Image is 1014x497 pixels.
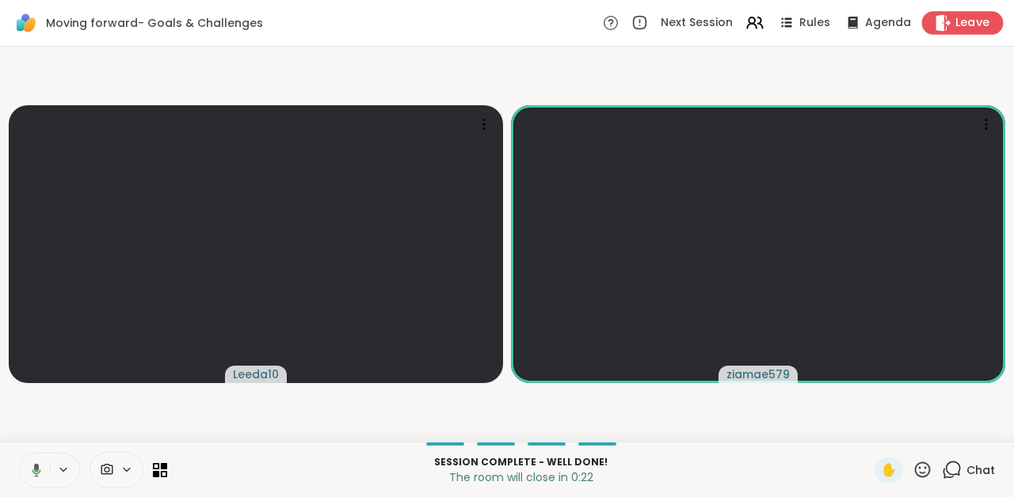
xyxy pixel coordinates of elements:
span: Agenda [865,15,911,31]
span: ziamae579 [726,366,790,382]
span: Next Session [661,15,733,31]
img: ShareWell Logomark [13,9,40,36]
p: The room will close in 0:22 [177,469,865,485]
span: Chat [966,462,995,478]
span: Moving forward- Goals & Challenges [46,15,263,31]
span: Leeda10 [233,366,279,382]
span: Rules [799,15,830,31]
p: Session Complete - well done! [177,455,865,469]
span: ✋ [881,461,897,480]
span: Leave [955,15,990,32]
